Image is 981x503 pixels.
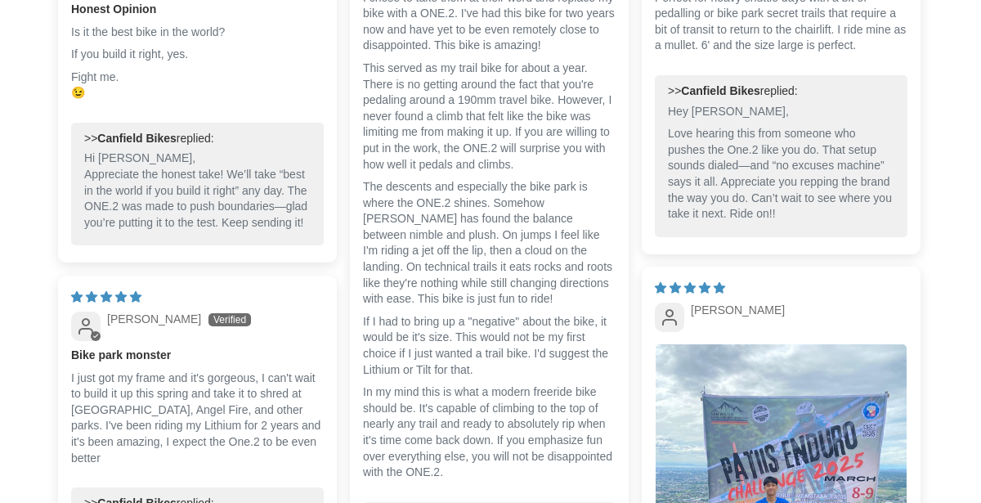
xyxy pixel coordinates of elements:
span: 5 star review [71,290,141,303]
p: Hey [PERSON_NAME], [668,104,894,120]
p: If I had to bring up a "negative" about the bike, it would be it's size. This would not be my fir... [363,314,616,378]
span: [PERSON_NAME] [107,312,201,326]
b: Bike park monster [71,348,324,364]
p: In my mind this is what a modern freeride bike should be. It's capable of climbing to the top of ... [363,384,616,481]
b: Honest Opinion [71,2,324,18]
p: This served as my trail bike for about a year. There is no getting around the fact that you're pe... [363,61,616,173]
div: >> replied: [668,83,894,100]
span: [PERSON_NAME] [691,303,785,317]
p: I just got my frame and it's gorgeous, I can't wait to build it up this spring and take it to shr... [71,371,324,467]
p: The descents and especially the bike park is where the ONE.2 shines. Somehow [PERSON_NAME] has fo... [363,179,616,308]
p: If you build it right, yes. [71,47,324,63]
p: Love hearing this from someone who pushes the One.2 like you do. That setup sounds dialed—and “no... [668,126,894,222]
span: 5 star review [655,281,725,294]
p: Hi [PERSON_NAME], Appreciate the honest take! We’ll take “best in the world if you build it right... [84,150,311,231]
p: Is it the best bike in the world? [71,25,324,41]
b: Canfield Bikes [97,132,176,145]
b: Canfield Bikes [681,84,759,97]
p: Fight me. 😉 [71,70,324,101]
div: >> replied: [84,131,311,147]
